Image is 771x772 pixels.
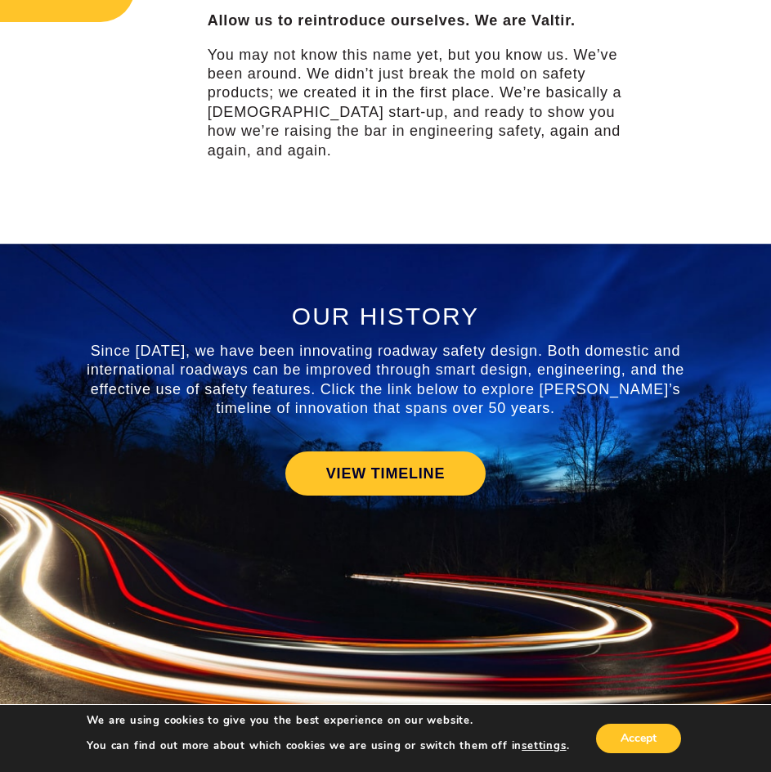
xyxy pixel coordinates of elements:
[292,303,479,330] span: OUR HISTORY
[87,738,569,753] p: You can find out more about which cookies we are using or switch them off in .
[208,12,576,29] strong: Allow us to reintroduce ourselves. We are Valtir.
[208,46,641,160] p: You may not know this name yet, but you know us. We’ve been around. We didn’t just break the mold...
[522,738,566,753] button: settings
[285,451,486,496] a: VIEW TIMELINE
[87,343,684,416] span: Since [DATE], we have been innovating roadway safety design. Both domestic and international road...
[596,724,681,753] button: Accept
[87,713,569,728] p: We are using cookies to give you the best experience on our website.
